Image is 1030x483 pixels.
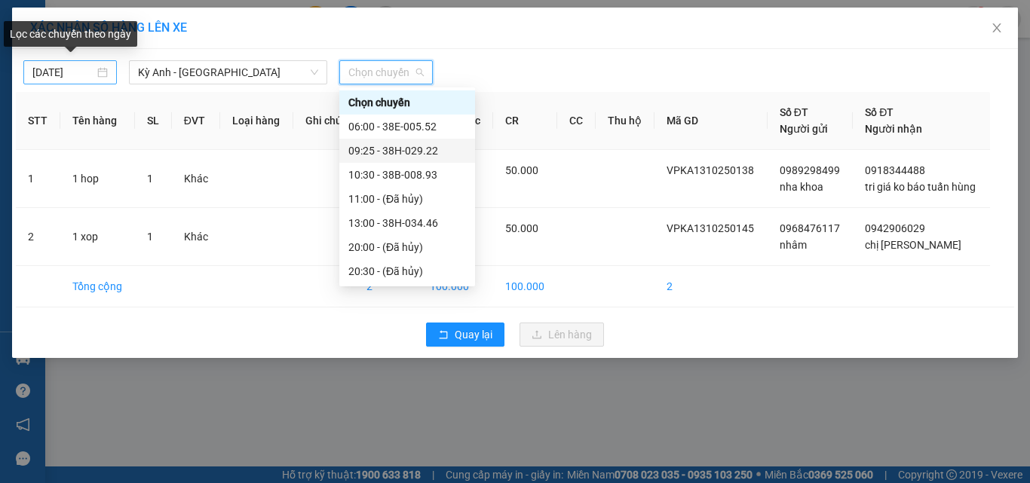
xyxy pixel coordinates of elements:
[172,150,221,208] td: Khác
[310,68,319,77] span: down
[348,142,466,159] div: 09:25 - 38H-029.22
[976,8,1018,50] button: Close
[520,323,604,347] button: uploadLên hàng
[16,92,60,150] th: STT
[418,266,493,307] td: 100.000
[30,20,187,35] span: XÁC NHẬN SỐ HÀNG LÊN XE
[865,106,894,118] span: Số ĐT
[339,90,475,115] div: Chọn chuyến
[505,164,538,176] span: 50.000
[654,92,768,150] th: Mã GD
[147,173,153,185] span: 1
[348,167,466,183] div: 10:30 - 38B-008.93
[667,222,754,234] span: VPKA1310250145
[172,208,221,266] td: Khác
[138,61,318,84] span: Kỳ Anh - Hà Nội
[865,123,922,135] span: Người nhận
[780,239,807,251] span: nhâm
[438,329,449,341] span: rollback
[493,266,557,307] td: 100.000
[667,164,754,176] span: VPKA1310250138
[348,94,466,111] div: Chọn chuyến
[455,326,492,343] span: Quay lại
[147,231,153,243] span: 1
[60,266,135,307] td: Tổng cộng
[293,92,354,150] th: Ghi chú
[596,92,654,150] th: Thu hộ
[8,112,166,133] li: In ngày: 08:57 14/10
[60,150,135,208] td: 1 hop
[865,222,925,234] span: 0942906029
[60,208,135,266] td: 1 xop
[505,222,538,234] span: 50.000
[493,92,557,150] th: CR
[32,64,94,81] input: 14/10/2025
[780,164,840,176] span: 0989298499
[426,323,504,347] button: rollbackQuay lại
[354,266,418,307] td: 2
[348,118,466,135] div: 06:00 - 38E-005.52
[4,21,137,47] div: Lọc các chuyến theo ngày
[780,181,823,193] span: nha khoa
[135,92,172,150] th: SL
[991,22,1003,34] span: close
[220,92,293,150] th: Loại hàng
[348,239,466,255] div: 20:00 - (Đã hủy)
[780,222,840,234] span: 0968476117
[16,208,60,266] td: 2
[348,191,466,207] div: 11:00 - (Đã hủy)
[865,164,925,176] span: 0918344488
[8,90,166,112] li: [PERSON_NAME]
[348,215,466,231] div: 13:00 - 38H-034.46
[780,106,808,118] span: Số ĐT
[172,92,221,150] th: ĐVT
[780,123,828,135] span: Người gửi
[865,181,976,193] span: tri giá ko báo tuấn hùng
[16,150,60,208] td: 1
[557,92,596,150] th: CC
[60,92,135,150] th: Tên hàng
[348,263,466,280] div: 20:30 - (Đã hủy)
[348,61,424,84] span: Chọn chuyến
[654,266,768,307] td: 2
[865,239,961,251] span: chị [PERSON_NAME]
